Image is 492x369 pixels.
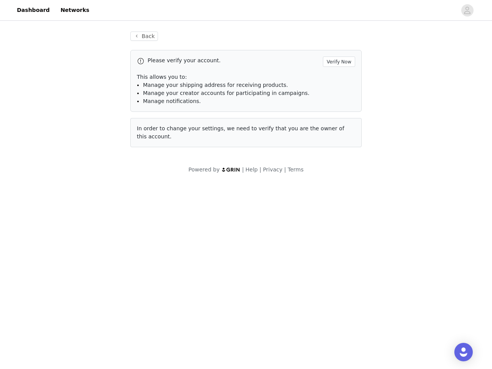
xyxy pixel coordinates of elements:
a: Networks [56,2,94,19]
p: This allows you to: [137,73,355,81]
span: | [242,166,244,173]
span: In order to change your settings, we need to verify that you are the owner of this account. [137,125,344,140]
span: Manage your creator accounts for participating in campaigns. [143,90,309,96]
span: | [284,166,286,173]
a: Terms [288,166,303,173]
a: Dashboard [12,2,54,19]
div: avatar [464,4,471,17]
a: Privacy [263,166,283,173]
span: Powered by [188,166,219,173]
p: Please verify your account. [148,57,320,65]
button: Verify Now [323,57,355,67]
span: | [259,166,261,173]
span: Manage notifications. [143,98,201,104]
div: Open Intercom Messenger [454,343,473,361]
button: Back [130,32,158,41]
span: Manage your shipping address for receiving products. [143,82,288,88]
img: logo [221,167,241,172]
a: Help [246,166,258,173]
